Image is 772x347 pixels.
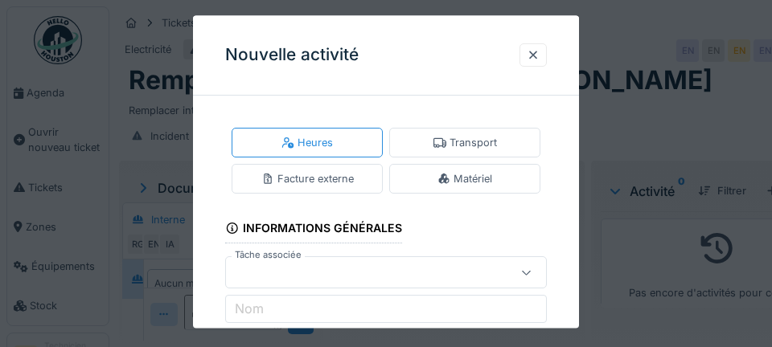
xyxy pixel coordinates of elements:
[437,172,492,187] div: Matériel
[281,135,333,150] div: Heures
[225,217,402,244] div: Informations générales
[225,45,359,65] h3: Nouvelle activité
[261,172,354,187] div: Facture externe
[232,249,305,263] label: Tâche associée
[232,299,267,318] label: Nom
[433,135,497,150] div: Transport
